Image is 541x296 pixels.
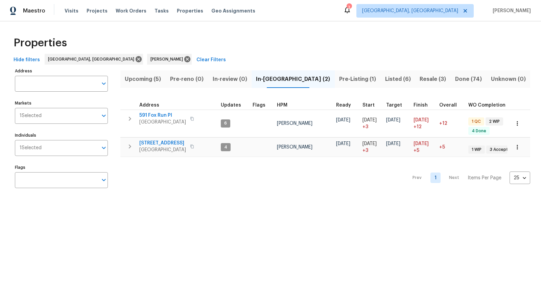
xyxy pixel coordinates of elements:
[414,103,428,108] span: Finish
[212,74,248,84] span: In-review (0)
[411,110,437,137] td: Scheduled to finish 12 day(s) late
[99,79,109,88] button: Open
[116,7,146,14] span: Work Orders
[139,112,186,119] span: 591 Fox Run Pl
[339,74,377,84] span: Pre-Listing (1)
[486,119,502,124] span: 2 WIP
[221,103,241,108] span: Updates
[99,143,109,153] button: Open
[386,141,400,146] span: [DATE]
[277,145,312,150] span: [PERSON_NAME]
[414,118,429,122] span: [DATE]
[490,7,531,14] span: [PERSON_NAME]
[362,103,381,108] div: Actual renovation start date
[11,54,43,66] button: Hide filters
[211,7,255,14] span: Geo Assignments
[510,169,530,187] div: 25
[155,8,169,13] span: Tasks
[384,74,411,84] span: Listed (6)
[256,74,331,84] span: In-[GEOGRAPHIC_DATA] (2)
[469,147,484,153] span: 1 WIP
[277,103,287,108] span: HPM
[439,121,447,126] span: +12
[150,56,186,63] span: [PERSON_NAME]
[455,74,483,84] span: Done (74)
[336,103,357,108] div: Earliest renovation start date (first business day after COE or Checkout)
[15,165,108,169] label: Flags
[20,113,42,119] span: 1 Selected
[439,145,445,150] span: +5
[139,140,186,146] span: [STREET_ADDRESS]
[360,110,383,137] td: Project started 3 days late
[15,133,108,137] label: Individuals
[139,103,159,108] span: Address
[277,121,312,126] span: [PERSON_NAME]
[20,145,42,151] span: 1 Selected
[439,103,463,108] div: Days past target finish date
[386,103,408,108] div: Target renovation project end date
[487,147,516,153] span: 3 Accepted
[414,147,419,154] span: +5
[147,54,192,65] div: [PERSON_NAME]
[411,138,437,157] td: Scheduled to finish 5 day(s) late
[469,128,489,134] span: 4 Done
[221,144,230,150] span: 4
[253,103,265,108] span: Flags
[362,7,458,14] span: [GEOGRAPHIC_DATA], [GEOGRAPHIC_DATA]
[87,7,108,14] span: Projects
[430,173,441,183] a: Goto page 1
[45,54,143,65] div: [GEOGRAPHIC_DATA], [GEOGRAPHIC_DATA]
[490,74,526,84] span: Unknown (0)
[347,4,351,11] div: 3
[221,120,230,126] span: 6
[99,175,109,185] button: Open
[469,119,484,124] span: 1 QC
[196,56,226,64] span: Clear Filters
[362,147,368,154] span: + 3
[65,7,78,14] span: Visits
[406,161,530,195] nav: Pagination Navigation
[170,74,204,84] span: Pre-reno (0)
[419,74,447,84] span: Resale (3)
[360,138,383,157] td: Project started 3 days late
[362,118,377,122] span: [DATE]
[437,110,466,137] td: 12 day(s) past target finish date
[386,118,400,122] span: [DATE]
[414,123,422,130] span: +12
[139,119,186,126] span: [GEOGRAPHIC_DATA]
[139,146,186,153] span: [GEOGRAPHIC_DATA]
[336,118,350,122] span: [DATE]
[124,74,162,84] span: Upcoming (5)
[362,103,375,108] span: Start
[23,7,45,14] span: Maestro
[194,54,229,66] button: Clear Filters
[414,141,429,146] span: [DATE]
[15,69,108,73] label: Address
[14,56,40,64] span: Hide filters
[362,123,368,130] span: + 3
[468,103,505,108] span: WO Completion
[414,103,434,108] div: Projected renovation finish date
[437,138,466,157] td: 5 day(s) past target finish date
[14,40,67,46] span: Properties
[336,103,351,108] span: Ready
[468,175,501,181] p: Items Per Page
[177,7,203,14] span: Properties
[15,101,108,105] label: Markets
[439,103,457,108] span: Overall
[386,103,402,108] span: Target
[99,111,109,120] button: Open
[336,141,350,146] span: [DATE]
[48,56,137,63] span: [GEOGRAPHIC_DATA], [GEOGRAPHIC_DATA]
[362,141,377,146] span: [DATE]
